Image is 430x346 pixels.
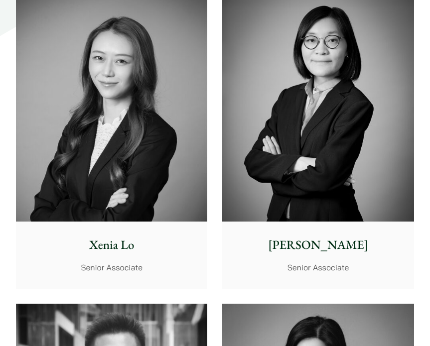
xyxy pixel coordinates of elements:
p: Xenia Lo [23,236,200,254]
p: [PERSON_NAME] [230,236,407,254]
p: Senior Associate [230,261,407,273]
p: Senior Associate [23,261,200,273]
